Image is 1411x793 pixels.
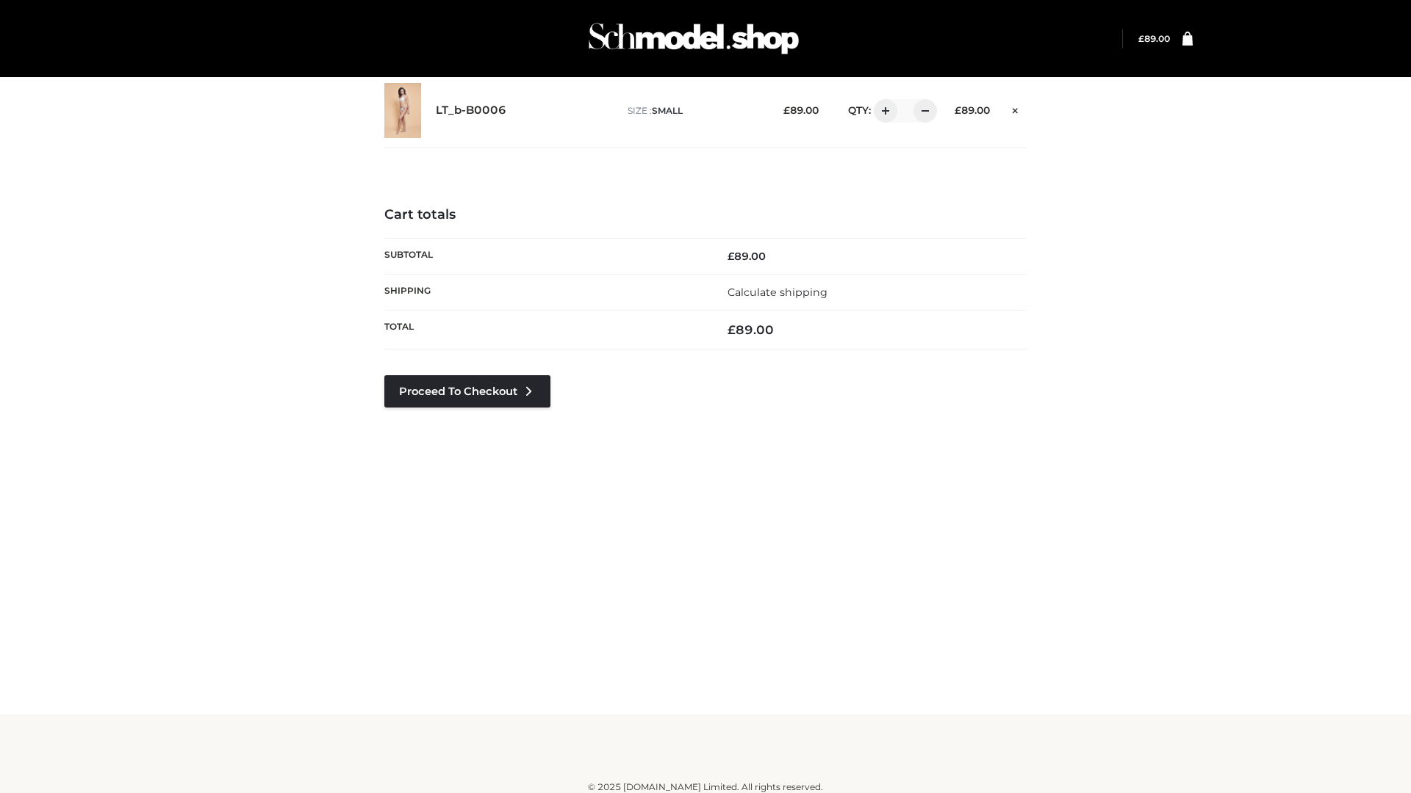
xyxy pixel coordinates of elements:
h4: Cart totals [384,207,1027,223]
a: Proceed to Checkout [384,375,550,408]
span: £ [1138,33,1144,44]
span: SMALL [652,105,683,116]
img: LT_b-B0006 - SMALL [384,83,421,138]
img: Schmodel Admin 964 [584,10,804,68]
bdi: 89.00 [783,104,819,116]
a: Calculate shipping [728,286,827,299]
th: Subtotal [384,238,705,274]
span: £ [728,322,736,337]
bdi: 89.00 [1138,33,1170,44]
p: size : [628,104,761,117]
span: £ [955,104,961,116]
bdi: 89.00 [728,250,766,263]
th: Total [384,311,705,350]
a: Remove this item [1005,99,1027,118]
bdi: 89.00 [955,104,990,116]
a: £89.00 [1138,33,1170,44]
a: LT_b-B0006 [436,104,506,117]
th: Shipping [384,274,705,310]
span: £ [783,104,790,116]
span: £ [728,250,734,263]
bdi: 89.00 [728,322,774,337]
div: QTY: [833,99,932,123]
